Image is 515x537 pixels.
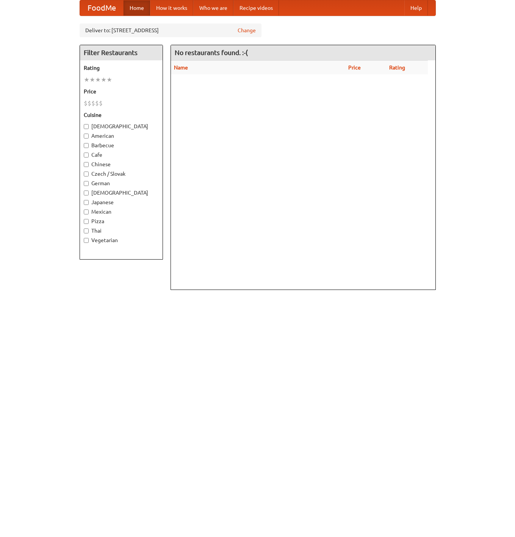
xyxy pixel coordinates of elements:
[84,143,89,148] input: Barbecue
[99,99,103,107] li: $
[84,123,159,130] label: [DEMOGRAPHIC_DATA]
[80,45,163,60] h4: Filter Restaurants
[84,189,159,197] label: [DEMOGRAPHIC_DATA]
[84,132,159,140] label: American
[238,27,256,34] a: Change
[233,0,279,16] a: Recipe videos
[84,134,89,139] input: American
[84,219,89,224] input: Pizza
[389,65,405,71] a: Rating
[84,99,88,107] li: $
[84,228,89,233] input: Thai
[80,24,261,37] div: Deliver to: [STREET_ADDRESS]
[84,170,159,178] label: Czech / Slovak
[91,99,95,107] li: $
[84,181,89,186] input: German
[84,180,159,187] label: German
[84,217,159,225] label: Pizza
[404,0,428,16] a: Help
[80,0,124,16] a: FoodMe
[84,124,89,129] input: [DEMOGRAPHIC_DATA]
[84,200,89,205] input: Japanese
[84,198,159,206] label: Japanese
[101,76,106,84] li: ★
[174,65,188,71] a: Name
[106,76,112,84] li: ★
[84,64,159,72] h5: Rating
[193,0,233,16] a: Who we are
[84,76,89,84] li: ★
[150,0,193,16] a: How it works
[84,142,159,149] label: Barbecue
[84,172,89,176] input: Czech / Slovak
[84,191,89,195] input: [DEMOGRAPHIC_DATA]
[95,76,101,84] li: ★
[124,0,150,16] a: Home
[84,162,89,167] input: Chinese
[348,65,361,71] a: Price
[84,111,159,119] h5: Cuisine
[84,153,89,157] input: Cafe
[84,236,159,244] label: Vegetarian
[175,49,248,56] ng-pluralize: No restaurants found. :-(
[88,99,91,107] li: $
[84,208,159,216] label: Mexican
[84,88,159,95] h5: Price
[84,151,159,159] label: Cafe
[84,238,89,243] input: Vegetarian
[89,76,95,84] li: ★
[84,227,159,235] label: Thai
[84,161,159,168] label: Chinese
[95,99,99,107] li: $
[84,209,89,214] input: Mexican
